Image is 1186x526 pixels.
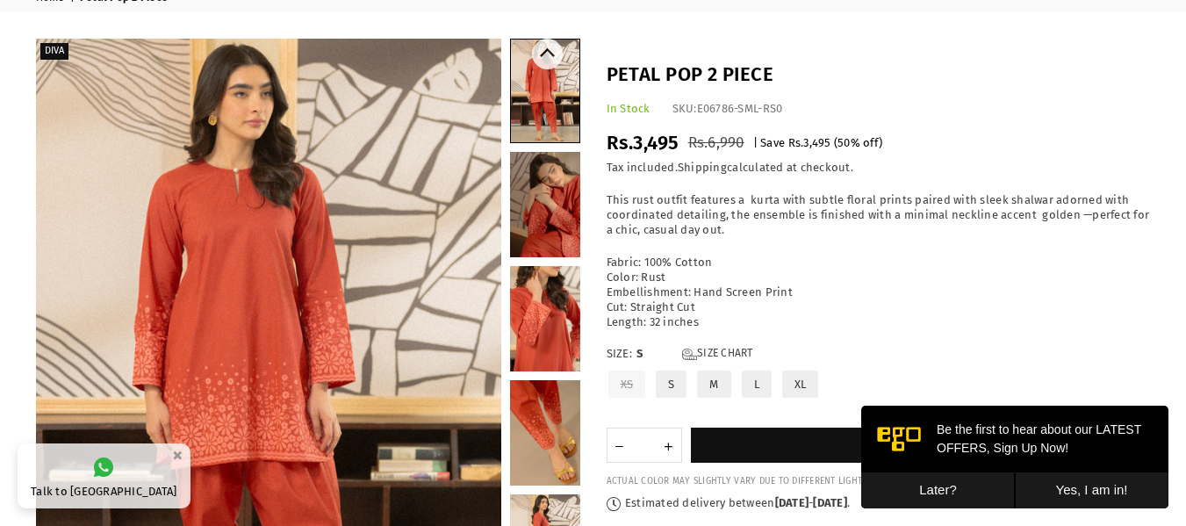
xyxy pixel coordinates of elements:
p: Fabric: 100% Cotton Color: Rust Embellishment: Hand Screen Print Cut: Straight Cut Length: 32 inches [607,256,1151,329]
a: Shipping [678,161,727,175]
span: Rs.6,990 [688,133,744,152]
label: Diva [40,43,68,60]
label: XL [780,370,821,400]
button: Add to cart [691,429,1151,464]
span: Rs.3,495 [788,136,831,149]
div: ACTUAL COLOR MAY SLIGHTLY VARY DUE TO DIFFERENT LIGHTS [607,477,1151,488]
span: S [636,348,672,363]
time: [DATE] [775,497,809,510]
a: Size Chart [682,348,753,363]
span: ( % off) [834,136,882,149]
span: Save [760,136,785,149]
button: × [167,441,188,470]
div: Tax included. calculated at checkout. [607,161,1151,176]
a: Talk to [GEOGRAPHIC_DATA] [18,443,190,508]
span: Rs.3,495 [607,131,679,155]
button: Previous [532,39,563,69]
time: [DATE] [813,497,847,510]
p: This rust outfit features a kurta with subtle floral prints paired with sleek shalwar adorned wit... [607,193,1151,238]
h1: Petal Pop 2 Piece [607,61,1151,89]
iframe: webpush-onsite [861,406,1168,508]
label: L [740,370,773,400]
quantity-input: Quantity [607,429,682,464]
span: | [753,136,758,149]
label: XS [607,370,648,400]
label: S [654,370,688,400]
div: SKU: [672,102,783,117]
label: Size: [607,348,1151,363]
label: M [695,370,732,400]
span: In Stock [607,102,651,115]
span: 50 [837,136,851,149]
p: Estimated delivery between - . [607,497,1151,512]
span: E06786-SML-RS0 [697,102,783,115]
